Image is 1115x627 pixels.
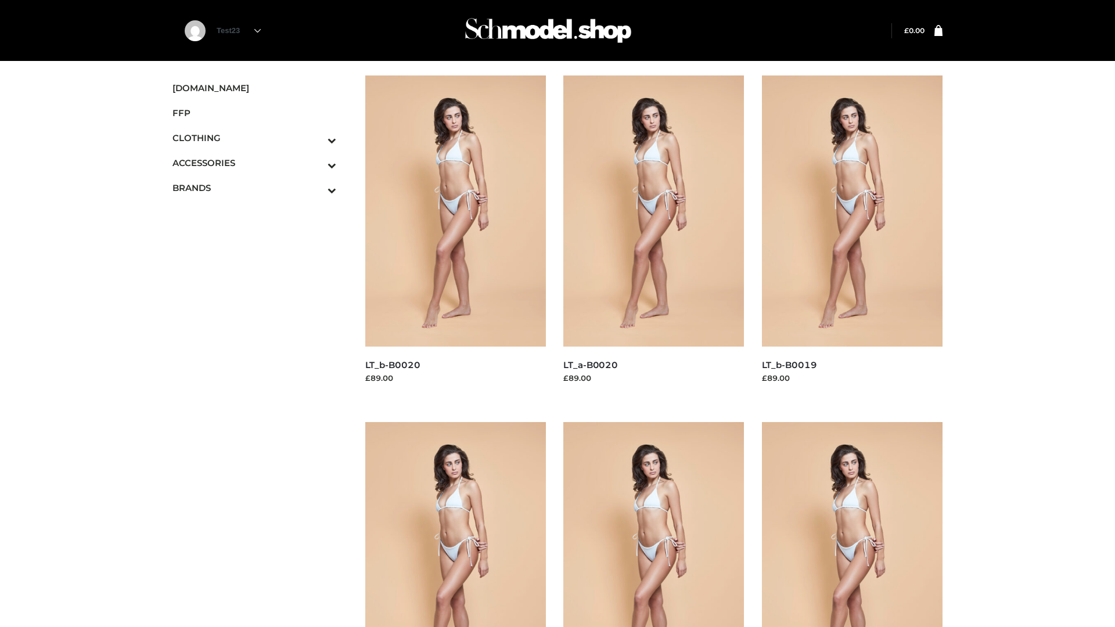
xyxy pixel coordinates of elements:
a: Read more [365,385,408,395]
div: £89.00 [563,372,744,384]
a: LT_a-B0020 [563,359,618,370]
a: FFP [172,100,336,125]
a: [DOMAIN_NAME] [172,75,336,100]
a: BRANDSToggle Submenu [172,175,336,200]
button: Toggle Submenu [296,150,336,175]
span: BRANDS [172,181,336,194]
span: £ [904,26,909,35]
span: ACCESSORIES [172,156,336,170]
a: Read more [762,385,805,395]
a: Test23 [217,26,261,35]
div: £89.00 [762,372,943,384]
span: CLOTHING [172,131,336,145]
a: ACCESSORIESToggle Submenu [172,150,336,175]
div: £89.00 [365,372,546,384]
a: LT_b-B0020 [365,359,420,370]
button: Toggle Submenu [296,175,336,200]
a: LT_b-B0019 [762,359,817,370]
a: CLOTHINGToggle Submenu [172,125,336,150]
bdi: 0.00 [904,26,925,35]
span: FFP [172,106,336,120]
button: Toggle Submenu [296,125,336,150]
a: Read more [563,385,606,395]
img: Schmodel Admin 964 [461,8,635,53]
span: [DOMAIN_NAME] [172,81,336,95]
a: £0.00 [904,26,925,35]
